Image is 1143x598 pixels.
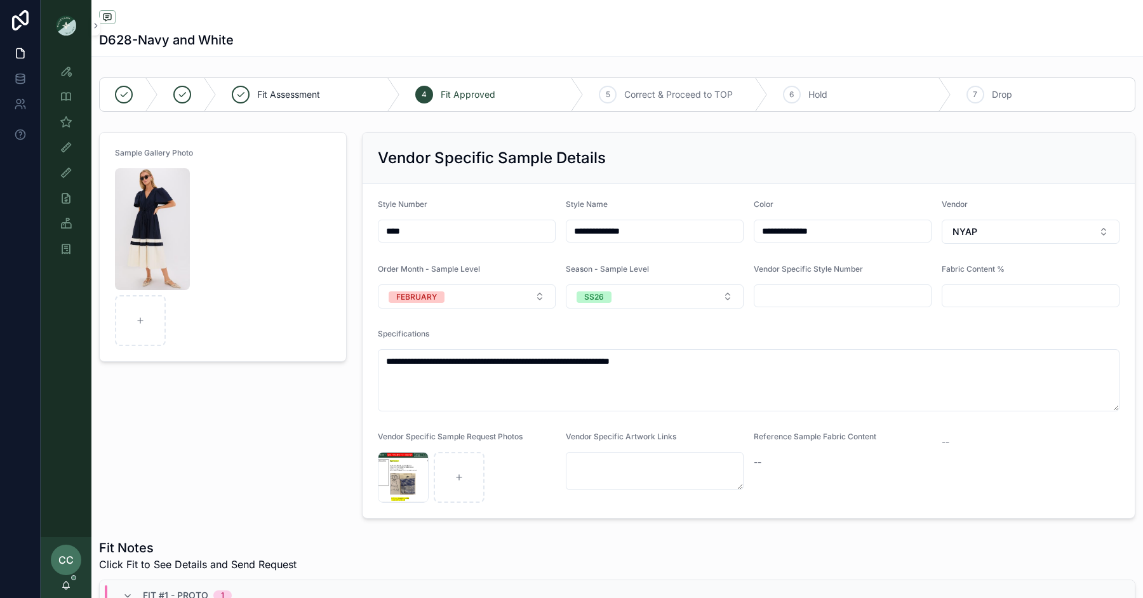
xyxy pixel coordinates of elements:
span: Correct & Proceed to TOP [624,88,733,101]
span: Specifications [378,329,429,338]
span: Hold [808,88,827,101]
span: -- [942,435,949,448]
img: Screenshot-2025-10-02-at-2.55.26-PM.png [115,168,190,290]
span: CC [58,552,74,568]
span: -- [754,456,761,468]
button: Select Button [566,284,744,309]
span: Fit Assessment [257,88,320,101]
h1: D628-Navy and White [99,31,234,49]
button: Select Button [942,220,1120,244]
span: Reference Sample Fabric Content [754,432,876,441]
span: Vendor Specific Sample Request Photos [378,432,523,441]
span: Season - Sample Level [566,264,649,274]
span: Vendor [942,199,968,209]
button: Select Button [378,284,556,309]
span: 5 [606,90,610,100]
span: 7 [973,90,977,100]
div: scrollable content [41,51,91,277]
span: 4 [422,90,427,100]
img: App logo [56,15,76,36]
div: FEBRUARY [396,291,437,303]
span: Vendor Specific Artwork Links [566,432,676,441]
h2: Vendor Specific Sample Details [378,148,606,168]
span: Fit Approved [441,88,495,101]
span: Sample Gallery Photo [115,148,193,157]
span: Fabric Content % [942,264,1005,274]
span: Order Month - Sample Level [378,264,480,274]
span: NYAP [952,225,977,238]
span: 6 [789,90,794,100]
h1: Fit Notes [99,539,297,557]
span: Color [754,199,773,209]
span: Drop [992,88,1012,101]
span: Vendor Specific Style Number [754,264,863,274]
div: SS26 [584,291,604,303]
span: Style Name [566,199,608,209]
span: Click Fit to See Details and Send Request [99,557,297,572]
span: Style Number [378,199,427,209]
